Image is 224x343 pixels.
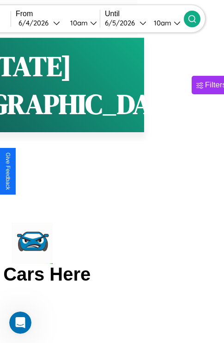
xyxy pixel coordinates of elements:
[16,18,63,28] button: 6/4/2026
[9,312,31,334] iframe: Intercom live chat
[16,10,100,18] label: From
[105,10,184,18] label: Until
[18,18,53,27] div: 6 / 4 / 2026
[66,18,90,27] div: 10am
[146,18,184,28] button: 10am
[149,18,174,27] div: 10am
[12,223,53,264] img: car
[105,18,139,27] div: 6 / 5 / 2026
[63,18,100,28] button: 10am
[5,153,11,190] div: Give Feedback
